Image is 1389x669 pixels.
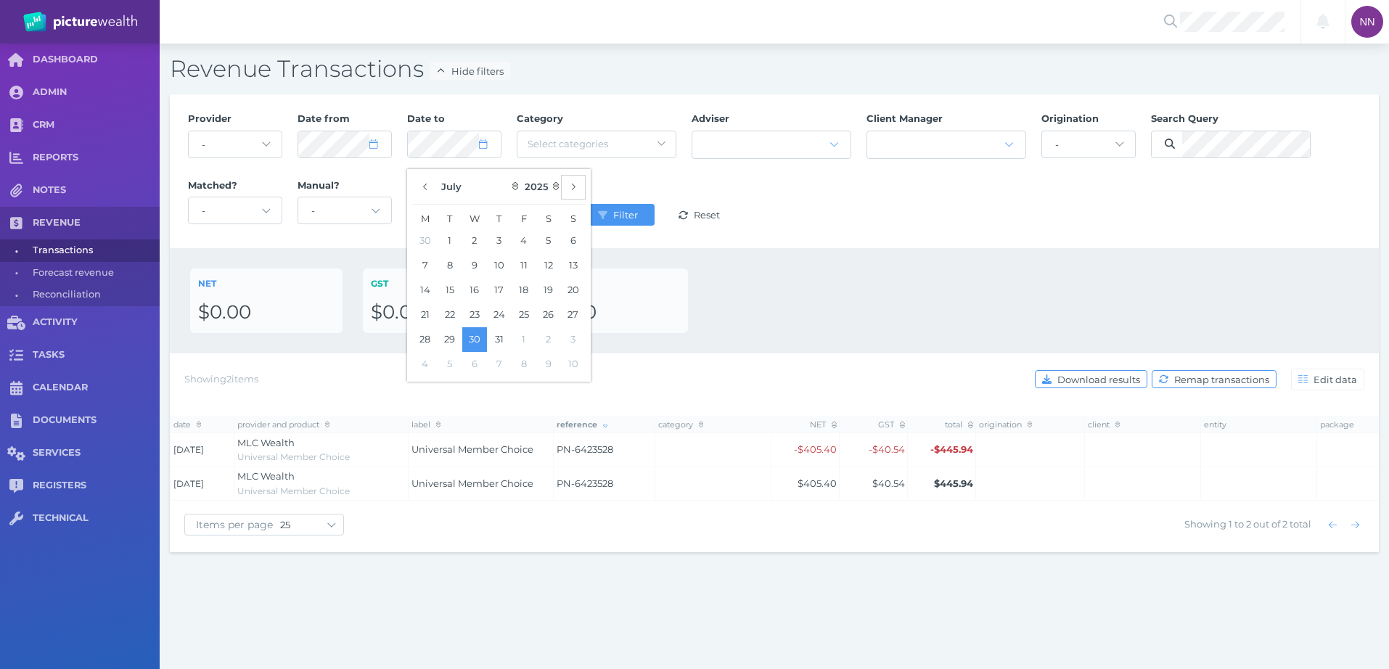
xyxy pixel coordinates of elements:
span: REPORTS [33,152,160,164]
span: S [536,210,561,229]
span: Universal Member Choice [237,451,350,462]
button: 14 [413,278,438,303]
span: Remap transactions [1171,374,1276,385]
button: 30 [462,327,487,352]
button: 28 [413,327,438,352]
span: Date from [298,112,350,124]
span: SERVICES [33,447,160,459]
button: 5 [438,352,462,377]
button: Show next page [1346,516,1364,534]
span: Showing 1 to 2 out of 2 total [1184,518,1311,530]
span: DASHBOARD [33,54,160,66]
span: MLC Wealth [237,470,295,482]
button: Hide filters [430,62,510,80]
span: Filter [610,209,644,221]
span: MLC Wealth [237,437,295,448]
span: REVENUE [33,217,160,229]
span: $40.54 [872,477,905,489]
span: $445.94 [934,477,973,489]
button: 23 [462,303,487,327]
span: M [413,210,438,229]
button: Filter [582,204,655,226]
span: Reset [691,209,726,221]
img: PW [23,12,137,32]
span: REGISTERS [33,480,160,492]
span: -$405.40 [794,443,837,455]
td: PN-6423528 [554,433,655,467]
button: 7 [413,253,438,278]
span: Showing 2 items [184,373,258,385]
span: provider and product [237,419,330,430]
div: $0.00 [544,300,680,325]
span: T [438,210,462,229]
button: 4 [512,229,536,253]
button: 7 [487,352,512,377]
span: Provider [188,112,231,124]
span: PN-6423528 [557,477,652,491]
button: Download results [1035,370,1147,388]
span: GST [371,278,388,289]
th: entity [1201,416,1317,432]
button: Show previous page [1324,516,1342,534]
span: category [658,419,704,430]
button: 9 [462,253,487,278]
span: TECHNICAL [33,512,160,525]
span: CRM [33,119,160,131]
button: 3 [487,229,512,253]
h2: Revenue Transactions [170,54,1379,84]
span: Items per page [185,518,280,531]
button: 24 [487,303,512,327]
button: 29 [438,327,462,352]
span: NET [810,419,837,430]
div: $0.00 [371,300,507,325]
button: 22 [438,303,462,327]
span: Hide filters [448,65,509,77]
span: Date to [407,112,445,124]
td: PN-6423528 [554,467,655,501]
span: Select categories [528,138,608,149]
button: 2 [536,327,561,352]
button: 12 [536,253,561,278]
button: 20 [561,278,586,303]
button: 26 [536,303,561,327]
span: client [1088,419,1120,430]
span: Edit data [1311,374,1364,385]
button: 10 [561,352,586,377]
span: Category [517,112,563,124]
button: 9 [536,352,561,377]
button: 11 [512,253,536,278]
button: Remap transactions [1152,370,1277,388]
button: 21 [413,303,438,327]
span: Adviser [692,112,729,124]
td: [DATE] [171,467,234,501]
span: CALENDAR [33,382,160,394]
button: 5 [536,229,561,253]
div: $0.00 [198,300,335,325]
span: PN-6423528 [557,443,652,457]
span: Universal Member Choice [411,443,533,455]
button: 8 [438,253,462,278]
button: 4 [413,352,438,377]
span: Universal Member Choice [411,477,533,489]
button: 13 [561,253,586,278]
span: -$445.94 [930,443,973,455]
span: W [462,210,487,229]
span: label [411,419,441,430]
td: [DATE] [171,433,234,467]
button: Edit data [1291,369,1364,390]
div: Noah Nelson [1351,6,1383,38]
span: Download results [1054,374,1147,385]
button: 6 [462,352,487,377]
span: Matched? [188,179,237,191]
button: 18 [512,278,536,303]
span: T [487,210,512,229]
span: Client Manager [866,112,943,124]
span: Origination [1041,112,1099,124]
button: 2 [462,229,487,253]
button: 6 [561,229,586,253]
button: 25 [512,303,536,327]
button: 30 [413,229,438,253]
span: Manual? [298,179,340,191]
span: -$40.54 [869,443,905,455]
button: 10 [487,253,512,278]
